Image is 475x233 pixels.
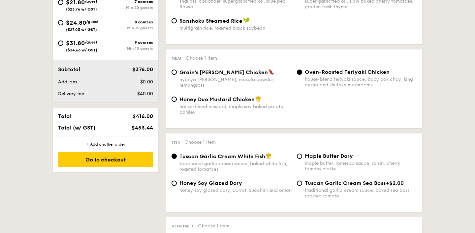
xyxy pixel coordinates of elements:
[66,19,86,26] span: $24.80
[172,97,177,102] input: Honey Duo Mustard Chickenhouse-blend mustard, maple soy baked potato, parsley
[58,79,77,85] span: Add-ons
[58,20,63,25] input: $24.80/guest($27.03 w/ GST)8 coursesMin 15 guests
[243,17,250,23] img: icon-vegan.f8ff3823.svg
[85,40,97,44] span: /guest
[179,77,292,88] div: nyonya [PERSON_NAME], masala powder, lemongrass
[179,69,268,75] span: Grain's [PERSON_NAME] Chicken
[297,181,302,186] input: Tuscan Garlic Cream Sea Bass+$2.00traditional garlic cream sauce, baked sea bass, roasted tomato
[140,79,153,85] span: $0.00
[106,26,153,30] div: Min 15 guests
[58,152,153,167] div: Go to checkout
[305,153,353,159] span: Maple Butter Dory
[106,40,153,45] div: 9 courses
[172,224,194,228] span: Vegetable
[172,18,177,23] input: Sanshoku Steamed Ricemultigrain rice, roasted black soybean
[172,70,177,75] input: Grain's [PERSON_NAME] Chickennyonya [PERSON_NAME], masala powder, lemongrass
[58,91,84,97] span: Delivery fee
[172,181,177,186] input: Honey Soy Glazed Doryhoney soy glazed dory, carrot, zucchini and onion
[305,188,417,199] div: traditional garlic cream sauce, baked sea bass, roasted tomato
[179,104,292,115] div: house-blend mustard, maple soy baked potato, parsley
[179,18,242,24] span: Sanshoku Steamed Rice
[179,180,242,186] span: Honey Soy Glazed Dory
[179,161,292,172] div: traditional garlic cream sauce, baked white fish, roasted tomatoes
[305,69,390,75] span: Oven-Roasted Teriyaki Chicken
[179,25,292,31] div: multigrain rice, roasted black soybean
[106,5,153,10] div: Min 20 guests
[305,160,417,172] div: maple butter, romesco sauce, raisin, cherry tomato pickle
[266,153,272,159] img: icon-chef-hat.a58ddaea.svg
[132,125,153,131] span: $453.44
[132,66,153,73] span: $376.00
[179,96,255,102] span: Honey Duo Mustard Chicken
[58,142,153,147] div: + Add another order
[386,180,404,186] span: +$2.00
[58,113,72,119] span: Total
[255,96,261,102] img: icon-chef-hat.a58ddaea.svg
[198,223,229,229] span: Choose 1 item
[179,153,265,160] span: Tuscan Garlic Cream White Fish
[66,27,97,32] span: ($27.03 w/ GST)
[66,48,97,52] span: ($34.66 w/ GST)
[106,20,153,24] div: 8 courses
[297,70,302,75] input: Oven-Roasted Teriyaki Chickenhouse-blend teriyaki sauce, baby bok choy, king oyster and shiitake ...
[172,154,177,159] input: Tuscan Garlic Cream White Fishtraditional garlic cream sauce, baked white fish, roasted tomatoes
[179,188,292,193] div: honey soy glazed dory, carrot, zucchini and onion
[305,180,386,186] span: Tuscan Garlic Cream Sea Bass
[172,140,180,145] span: Fish
[106,46,153,51] div: Min 10 guests
[133,113,153,119] span: $416.00
[66,7,97,12] span: ($23.76 w/ GST)
[172,56,182,61] span: Meat
[137,91,153,97] span: $40.00
[66,40,85,47] span: $31.80
[269,69,274,75] img: icon-spicy.37a8142b.svg
[58,66,80,73] span: Subtotal
[86,19,99,24] span: /guest
[186,55,217,61] span: Choose 1 item
[184,139,216,145] span: Choose 1 item
[58,125,95,131] span: Total (w/ GST)
[297,154,302,159] input: Maple Butter Dorymaple butter, romesco sauce, raisin, cherry tomato pickle
[58,41,63,46] input: $31.80/guest($34.66 w/ GST)9 coursesMin 10 guests
[305,76,417,88] div: house-blend teriyaki sauce, baby bok choy, king oyster and shiitake mushrooms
